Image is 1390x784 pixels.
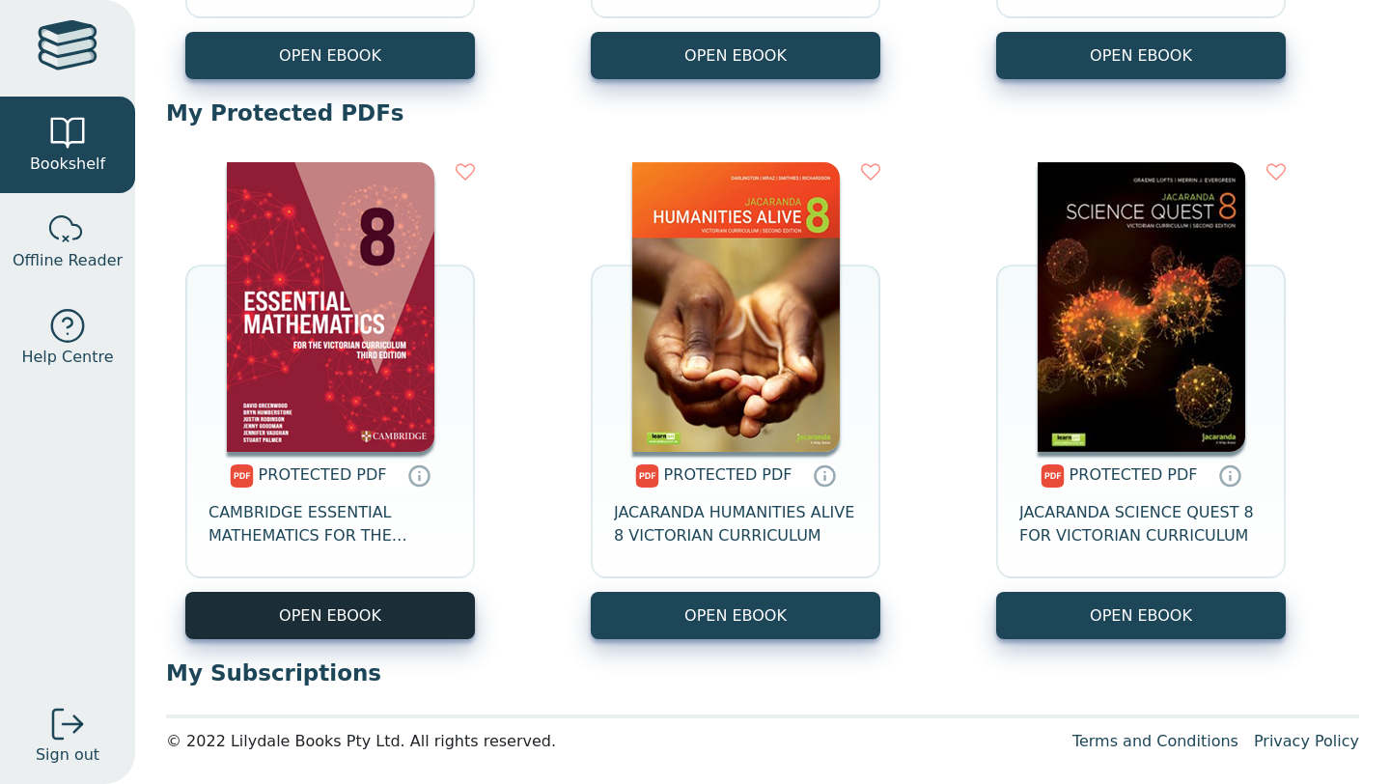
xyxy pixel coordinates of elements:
[30,153,105,176] span: Bookshelf
[996,592,1286,639] a: OPEN EBOOK
[259,465,387,484] span: PROTECTED PDF
[813,463,836,487] a: Protected PDFs cannot be printed, copied or shared. They can be accessed online through Education...
[1218,463,1241,487] a: Protected PDFs cannot be printed, copied or shared. They can be accessed online through Education...
[230,464,254,488] img: pdf.svg
[1041,464,1065,488] img: pdf.svg
[614,501,857,547] span: JACARANDA HUMANITIES ALIVE 8 VICTORIAN CURRICULUM
[208,501,452,547] span: CAMBRIDGE ESSENTIAL MATHEMATICS FOR THE VICTORIAN CURRICULUM YEAR 8 3E
[591,592,880,639] a: OPEN EBOOK
[185,32,475,79] button: OPEN EBOOK
[1019,501,1263,547] span: JACARANDA SCIENCE QUEST 8 FOR VICTORIAN CURRICULUM
[664,465,792,484] span: PROTECTED PDF
[166,658,1359,687] p: My Subscriptions
[21,346,113,369] span: Help Centre
[1254,732,1359,750] a: Privacy Policy
[407,463,431,487] a: Protected PDFs cannot be printed, copied or shared. They can be accessed online through Education...
[13,249,123,272] span: Offline Reader
[1072,732,1238,750] a: Terms and Conditions
[996,32,1286,79] button: OPEN EBOOK
[591,32,880,79] button: OPEN EBOOK
[166,730,1057,753] div: © 2022 Lilydale Books Pty Ltd. All rights reserved.
[1070,465,1198,484] span: PROTECTED PDF
[166,98,1359,127] p: My Protected PDFs
[227,162,434,452] img: 56bde779-55d1-447f-b01f-7106e2eedf83.png
[185,592,475,639] a: OPEN EBOOK
[1038,162,1245,452] img: dbba891a-ba0d-41b4-af58-7d33e745be69.jpg
[632,162,840,452] img: fd6ec0a3-0a3f-41a6-9827-6919d69b8780.jpg
[36,743,99,767] span: Sign out
[635,464,659,488] img: pdf.svg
